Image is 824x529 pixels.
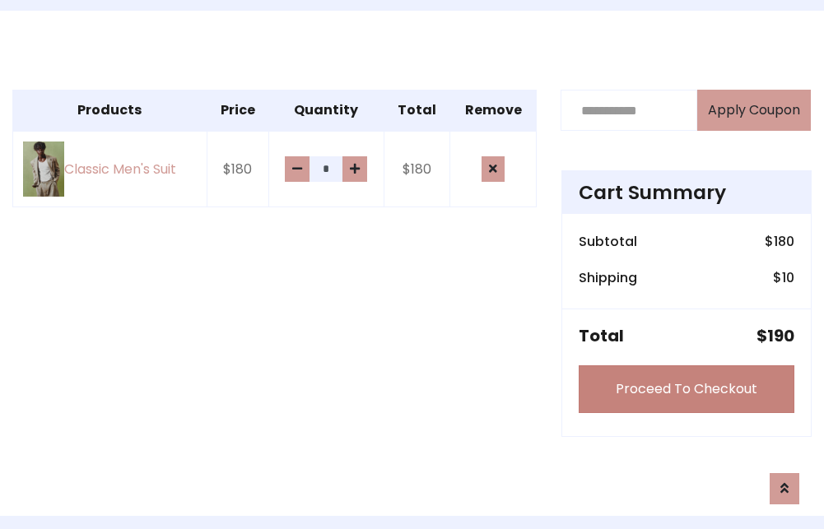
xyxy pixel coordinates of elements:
span: 190 [767,324,794,347]
span: 10 [782,268,794,287]
h5: $ [756,326,794,346]
th: Total [384,90,450,132]
h6: Shipping [579,270,637,285]
td: $180 [207,131,268,206]
h6: $ [773,270,794,285]
button: Apply Coupon [697,90,811,131]
th: Quantity [268,90,384,132]
td: $180 [384,131,450,206]
th: Price [207,90,268,132]
span: 180 [774,232,794,251]
h4: Cart Summary [579,181,794,204]
th: Products [13,90,207,132]
th: Remove [450,90,537,132]
h6: $ [765,234,794,249]
h5: Total [579,326,624,346]
a: Proceed To Checkout [579,365,794,413]
a: Classic Men's Suit [23,142,197,197]
h6: Subtotal [579,234,637,249]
